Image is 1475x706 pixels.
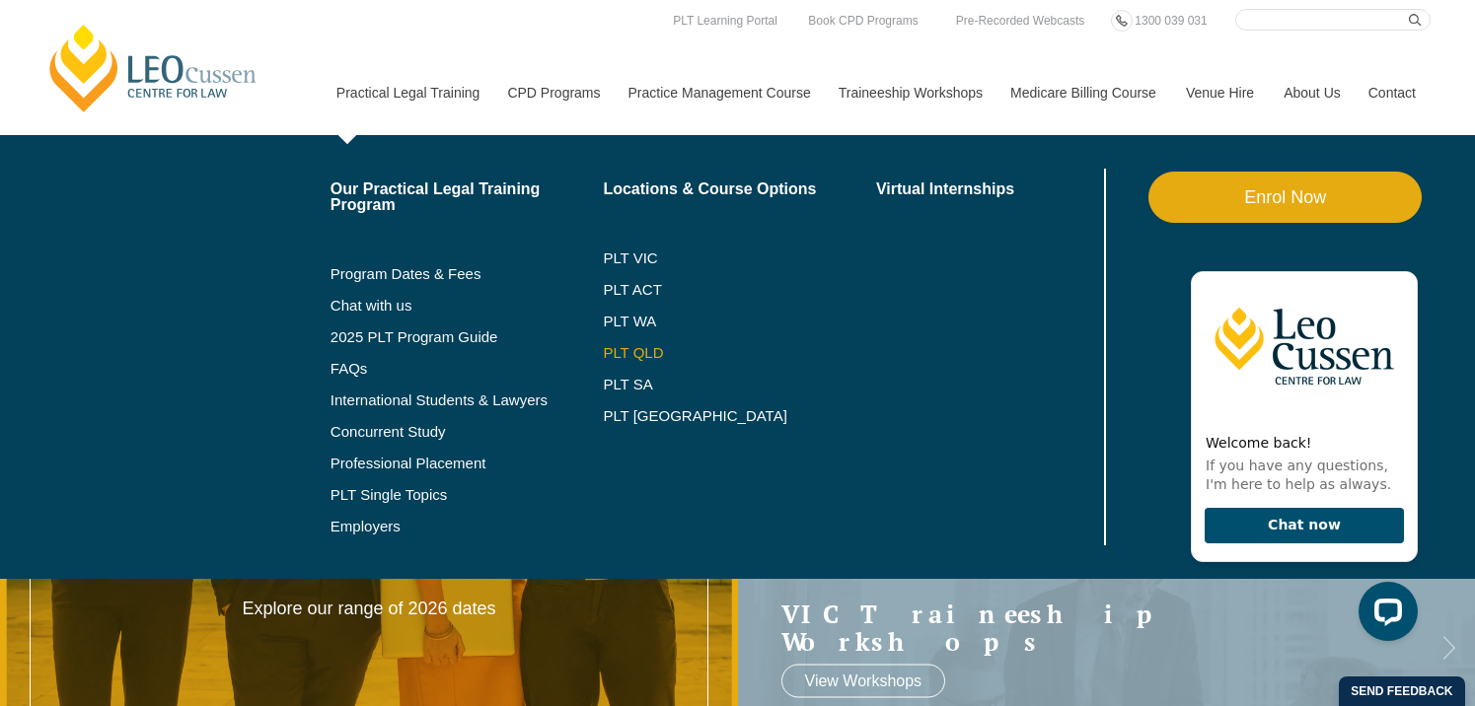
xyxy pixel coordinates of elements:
[331,487,604,503] a: PLT Single Topics
[331,329,554,345] a: 2025 PLT Program Guide
[781,665,946,698] a: View Workshops
[668,10,782,32] a: PLT Learning Portal
[322,50,493,135] a: Practical Legal Training
[331,181,604,213] a: Our Practical Legal Training Program
[44,22,262,114] a: [PERSON_NAME] Centre for Law
[1354,50,1431,135] a: Contact
[951,10,1090,32] a: Pre-Recorded Webcasts
[781,600,1393,655] a: VIC Traineeship Workshops
[331,519,604,534] a: Employers
[331,424,604,440] a: Concurrent Study
[1135,14,1207,28] span: 1300 039 031
[614,50,824,135] a: Practice Management Course
[331,266,604,282] a: Program Dates & Fees
[331,392,604,408] a: International Students & Lawyers
[1130,10,1212,32] a: 1300 039 031
[603,282,876,298] a: PLT ACT
[603,345,876,361] a: PLT QLD
[331,298,604,314] a: Chat with us
[1148,172,1422,223] a: Enrol Now
[603,408,876,424] a: PLT [GEOGRAPHIC_DATA]
[996,50,1171,135] a: Medicare Billing Course
[603,250,876,266] a: PLT VIC
[603,377,876,392] a: PLT SA
[221,598,516,620] p: Explore our range of 2026 dates
[824,50,996,135] a: Traineeship Workshops
[803,10,922,32] a: Book CPD Programs
[603,314,827,329] a: PLT WA
[1269,50,1354,135] a: About Us
[1171,50,1269,135] a: Venue Hire
[876,181,1100,197] a: Virtual Internships
[603,181,876,197] a: Locations & Course Options
[331,456,604,471] a: Professional Placement
[492,50,613,135] a: CPD Programs
[1175,236,1426,657] iframe: LiveChat chat widget
[331,361,604,377] a: FAQs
